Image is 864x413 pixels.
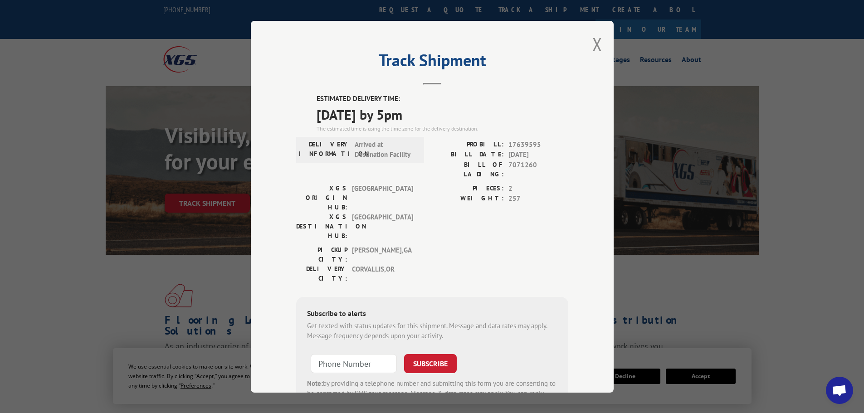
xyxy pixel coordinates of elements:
[307,307,557,321] div: Subscribe to alerts
[307,379,323,387] strong: Note:
[352,212,413,240] span: [GEOGRAPHIC_DATA]
[296,212,347,240] label: XGS DESTINATION HUB:
[404,354,457,373] button: SUBSCRIBE
[508,160,568,179] span: 7071260
[432,150,504,160] label: BILL DATE:
[592,32,602,56] button: Close modal
[296,245,347,264] label: PICKUP CITY:
[508,183,568,194] span: 2
[307,378,557,409] div: by providing a telephone number and submitting this form you are consenting to be contacted by SM...
[296,54,568,71] h2: Track Shipment
[432,194,504,204] label: WEIGHT:
[508,139,568,150] span: 17639595
[296,183,347,212] label: XGS ORIGIN HUB:
[432,183,504,194] label: PIECES:
[508,150,568,160] span: [DATE]
[317,124,568,132] div: The estimated time is using the time zone for the delivery destination.
[317,104,568,124] span: [DATE] by 5pm
[355,139,416,160] span: Arrived at Destination Facility
[317,94,568,104] label: ESTIMATED DELIVERY TIME:
[311,354,397,373] input: Phone Number
[508,194,568,204] span: 257
[432,139,504,150] label: PROBILL:
[352,264,413,283] span: CORVALLIS , OR
[299,139,350,160] label: DELIVERY INFORMATION:
[296,264,347,283] label: DELIVERY CITY:
[826,377,853,404] div: Open chat
[307,321,557,341] div: Get texted with status updates for this shipment. Message and data rates may apply. Message frequ...
[352,245,413,264] span: [PERSON_NAME] , GA
[432,160,504,179] label: BILL OF LADING:
[352,183,413,212] span: [GEOGRAPHIC_DATA]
